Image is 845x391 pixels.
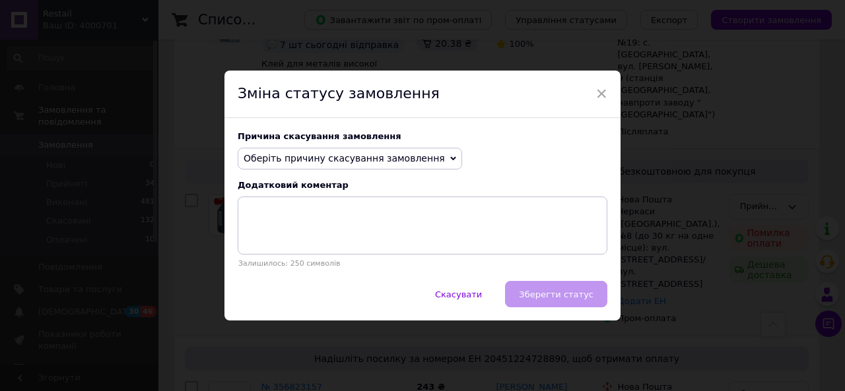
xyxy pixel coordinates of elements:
[435,289,482,299] span: Скасувати
[224,71,621,118] div: Зміна статусу замовлення
[238,259,607,268] p: Залишилось: 250 символів
[244,153,445,164] span: Оберіть причину скасування замовлення
[238,180,607,190] div: Додатковий коментар
[595,82,607,105] span: ×
[238,131,607,141] div: Причина скасування замовлення
[421,281,496,307] button: Скасувати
